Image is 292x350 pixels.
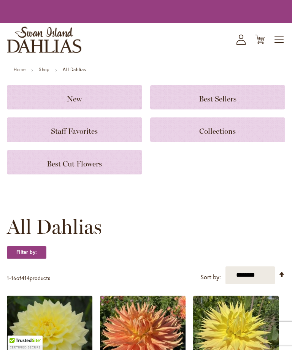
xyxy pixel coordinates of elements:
[7,150,142,174] a: Best Cut Flowers
[47,159,102,168] span: Best Cut Flowers
[7,85,142,109] a: New
[199,94,236,103] span: Best Sellers
[63,67,86,72] strong: All Dahlias
[21,274,30,282] span: 414
[51,127,98,136] span: Staff Favorites
[14,67,25,72] a: Home
[200,270,221,284] label: Sort by:
[7,246,46,259] strong: Filter by:
[7,117,142,142] a: Staff Favorites
[7,215,102,238] span: All Dahlias
[7,274,9,282] span: 1
[6,323,27,344] iframe: Launch Accessibility Center
[150,85,286,109] a: Best Sellers
[7,27,81,53] a: store logo
[7,272,50,284] p: - of products
[67,94,82,103] span: New
[150,117,286,142] a: Collections
[11,274,16,282] span: 16
[39,67,49,72] a: Shop
[199,127,236,136] span: Collections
